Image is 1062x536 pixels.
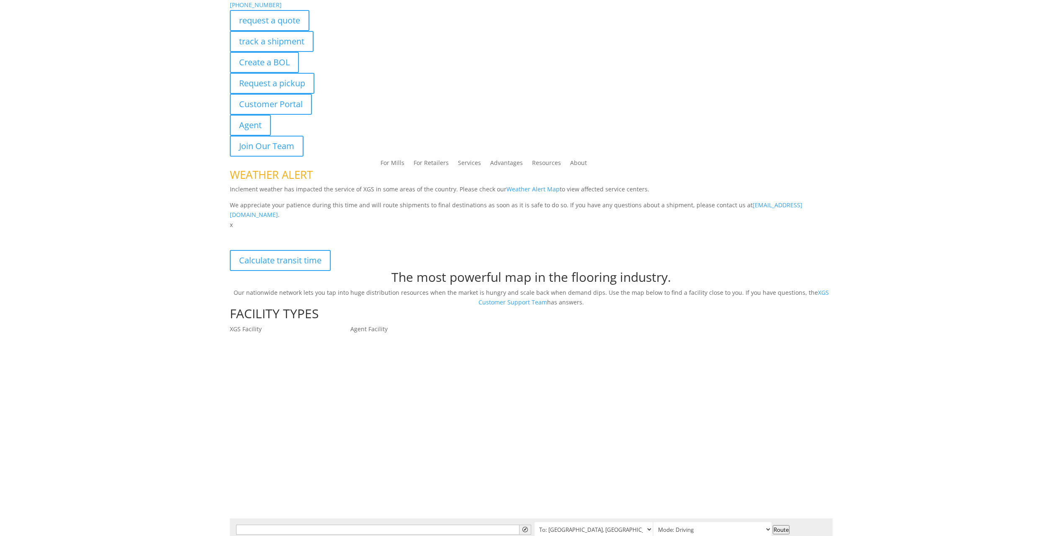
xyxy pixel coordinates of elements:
span: WEATHER ALERT [230,167,313,182]
a: For Retailers [414,160,449,169]
h1: The most powerful map in the flooring industry. [230,271,833,288]
a: Resources [532,160,561,169]
button:  [519,525,531,535]
p: Agent Facility [350,324,471,334]
p: We appreciate your patience during this time and will route shipments to final destinations as so... [230,200,833,220]
p: XGS Distribution Network [230,230,833,250]
a: Create a BOL [230,52,299,73]
a: request a quote [230,10,309,31]
h1: FACILITY TYPES [230,307,833,324]
a: Weather Alert Map [507,185,560,193]
p: x [230,220,833,230]
span:  [522,527,528,532]
a: Agent [230,115,271,136]
a: Advantages [490,160,523,169]
a: Calculate transit time [230,250,331,271]
a: [PHONE_NUMBER] [230,1,282,9]
a: Join Our Team [230,136,303,157]
p: Our nationwide network lets you tap into huge distribution resources when the market is hungry an... [230,288,833,308]
a: About [570,160,587,169]
a: track a shipment [230,31,314,52]
p: XGS Facility [230,324,350,334]
a: For Mills [381,160,404,169]
p: Inclement weather has impacted the service of XGS in some areas of the country. Please check our ... [230,184,833,200]
a: Request a pickup [230,73,314,94]
a: Customer Portal [230,94,312,115]
a: Services [458,160,481,169]
button: Route [773,525,789,534]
